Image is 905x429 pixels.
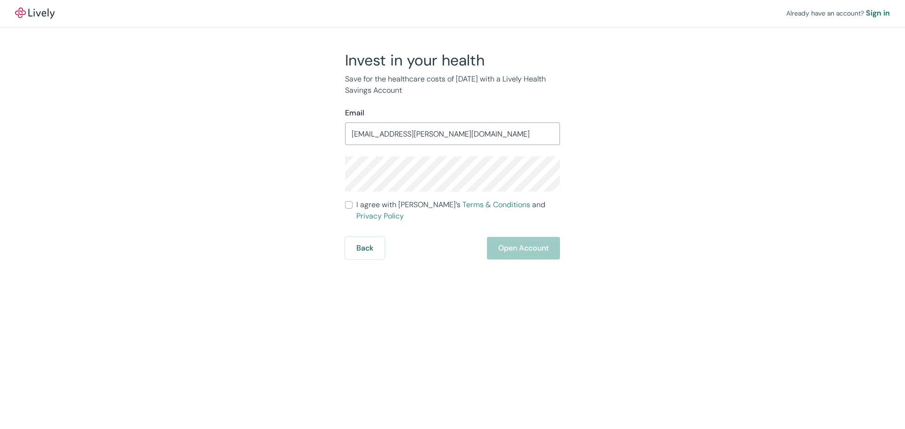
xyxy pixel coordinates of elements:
a: Terms & Conditions [462,200,530,210]
span: I agree with [PERSON_NAME]’s and [356,199,560,222]
label: Email [345,107,364,119]
a: Sign in [866,8,890,19]
button: Back [345,237,385,259]
a: LivelyLively [15,8,55,19]
div: Already have an account? [786,8,890,19]
a: Privacy Policy [356,211,404,221]
p: Save for the healthcare costs of [DATE] with a Lively Health Savings Account [345,73,560,96]
img: Lively [15,8,55,19]
h2: Invest in your health [345,51,560,70]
